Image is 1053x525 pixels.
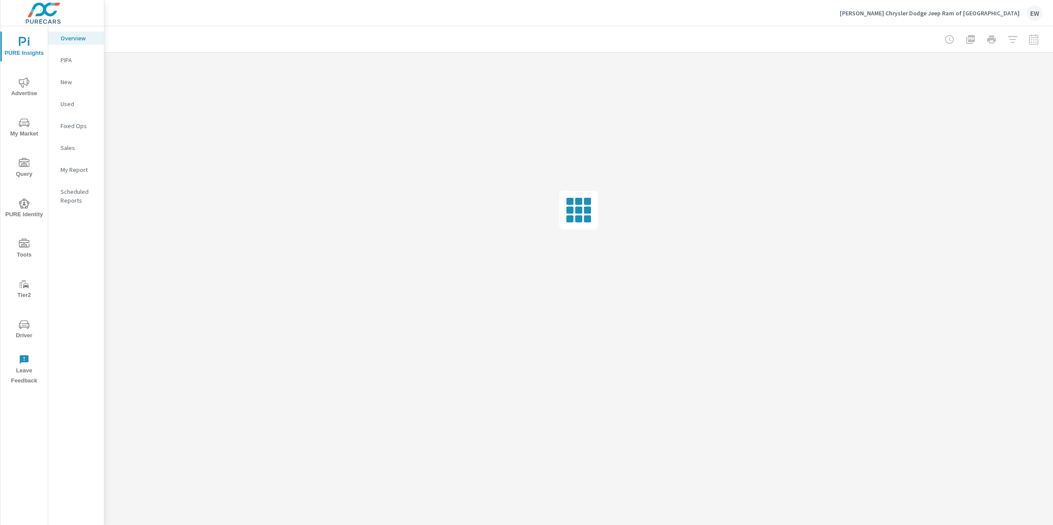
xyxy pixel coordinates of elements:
div: EW [1027,5,1042,21]
span: PURE Identity [3,198,45,220]
span: Advertise [3,77,45,99]
p: Used [61,100,97,108]
div: New [48,75,104,89]
p: Sales [61,143,97,152]
div: My Report [48,163,104,176]
div: Fixed Ops [48,119,104,132]
span: Tier2 [3,279,45,300]
p: PIPA [61,56,97,64]
div: Overview [48,32,104,45]
p: New [61,78,97,86]
p: Overview [61,34,97,43]
div: Sales [48,141,104,154]
p: My Report [61,165,97,174]
span: PURE Insights [3,37,45,58]
span: My Market [3,118,45,139]
div: Scheduled Reports [48,185,104,207]
span: Query [3,158,45,179]
span: Leave Feedback [3,354,45,386]
div: PIPA [48,54,104,67]
p: Fixed Ops [61,121,97,130]
p: Scheduled Reports [61,187,97,205]
div: nav menu [0,26,48,389]
span: Tools [3,239,45,260]
span: Driver [3,319,45,341]
p: [PERSON_NAME] Chrysler Dodge Jeep Ram of [GEOGRAPHIC_DATA] [840,9,1020,17]
div: Used [48,97,104,111]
